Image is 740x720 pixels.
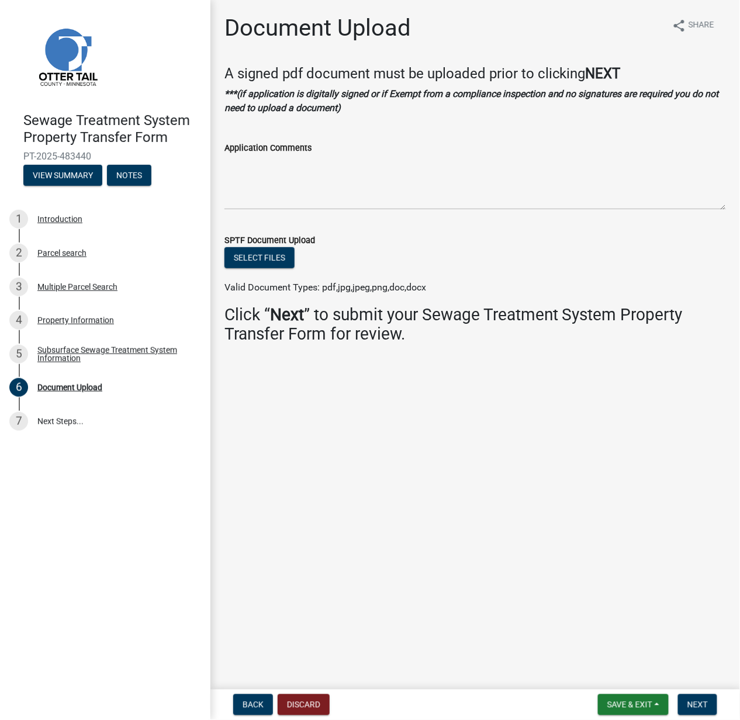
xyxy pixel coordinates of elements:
img: Otter Tail County, Minnesota [23,12,111,100]
div: 5 [9,345,28,364]
span: Share [689,19,714,33]
div: 3 [9,278,28,296]
strong: NEXT [586,65,621,82]
div: Introduction [37,215,82,223]
span: Next [687,700,708,709]
div: 7 [9,412,28,431]
span: Save & Exit [607,700,652,709]
h4: A signed pdf document must be uploaded prior to clicking [224,65,726,82]
span: PT-2025-483440 [23,151,187,162]
button: shareShare [663,14,724,37]
label: SPTF Document Upload [224,237,315,245]
i: share [672,19,686,33]
strong: Next [270,305,304,324]
label: Application Comments [224,144,312,153]
button: Notes [107,165,151,186]
button: Next [678,694,717,715]
div: 1 [9,210,28,229]
div: Subsurface Sewage Treatment System Information [37,346,192,362]
wm-modal-confirm: Notes [107,171,151,181]
h3: Click “ ” to submit your Sewage Treatment System Property Transfer Form for review. [224,305,726,344]
div: 2 [9,244,28,262]
button: Save & Exit [598,694,669,715]
button: View Summary [23,165,102,186]
div: Property Information [37,316,114,324]
span: Back [243,700,264,709]
button: Select files [224,247,295,268]
h4: Sewage Treatment System Property Transfer Form [23,112,201,146]
div: Parcel search [37,249,87,257]
h1: Document Upload [224,14,411,42]
div: Multiple Parcel Search [37,283,117,291]
wm-modal-confirm: Summary [23,171,102,181]
div: 4 [9,311,28,330]
span: Valid Document Types: pdf,jpg,jpeg,png,doc,docx [224,282,426,293]
button: Discard [278,694,330,715]
div: Document Upload [37,383,102,392]
strong: ***(if application is digitally signed or if Exempt from a compliance inspection and no signature... [224,88,719,113]
button: Back [233,694,273,715]
div: 6 [9,378,28,397]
